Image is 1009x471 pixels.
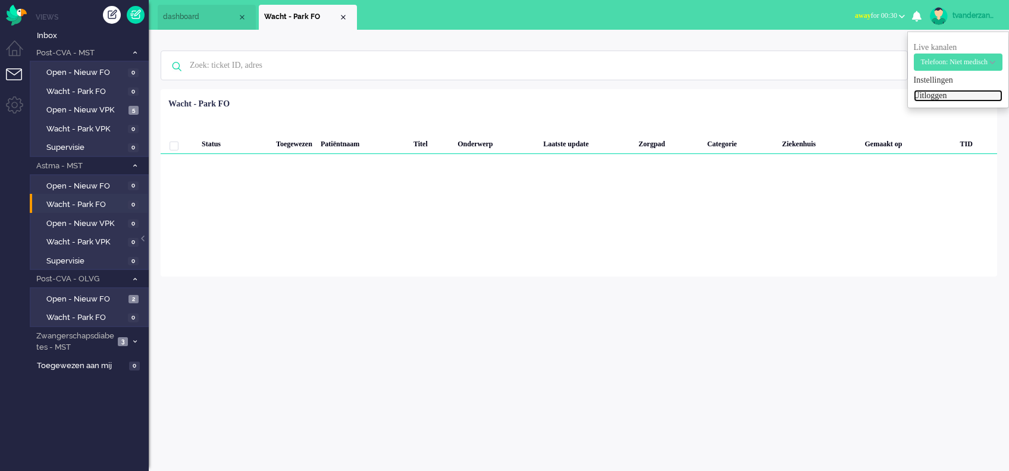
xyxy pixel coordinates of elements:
[848,7,912,24] button: awayfor 00:30
[855,11,897,20] span: for 00:30
[46,294,126,305] span: Open - Nieuw FO
[46,256,125,267] span: Supervisie
[129,362,140,370] span: 0
[914,74,1002,86] a: Instellingen
[259,5,357,30] li: View
[921,58,988,66] span: Telefoon: Niet medisch
[168,98,230,110] div: Wacht - Park FO
[35,122,148,135] a: Wacht - Park VPK 0
[317,130,409,154] div: Patiëntnaam
[35,179,148,192] a: Open - Nieuw FO 0
[46,312,125,324] span: Wacht - Park FO
[46,124,125,135] span: Wacht - Park VPK
[634,130,703,154] div: Zorgpad
[158,5,256,30] li: Dashboard
[161,51,192,82] img: ic-search-icon.svg
[6,5,27,26] img: flow_omnibird.svg
[35,84,148,98] a: Wacht - Park FO 0
[778,130,860,154] div: Ziekenhuis
[914,54,1002,71] button: Telefoon: Niet medisch
[46,105,126,116] span: Open - Nieuw VPK
[128,125,139,134] span: 0
[35,235,148,248] a: Wacht - Park VPK 0
[103,6,121,24] div: Creëer ticket
[35,140,148,153] a: Supervisie 0
[37,30,149,42] span: Inbox
[855,11,871,20] span: away
[6,40,33,67] li: Dashboard menu
[6,8,27,17] a: Omnidesk
[35,161,127,172] span: Astma - MST
[409,130,453,154] div: Titel
[118,337,128,346] span: 3
[35,359,149,372] a: Toegewezen aan mij 0
[35,310,148,324] a: Wacht - Park FO 0
[35,48,127,59] span: Post-CVA - MST
[128,143,139,152] span: 0
[35,103,148,116] a: Open - Nieuw VPK 5
[35,292,148,305] a: Open - Nieuw FO 2
[46,218,125,230] span: Open - Nieuw VPK
[914,43,1002,66] span: Live kanalen
[35,331,114,353] span: Zwangerschapsdiabetes - MST
[129,295,139,304] span: 2
[927,7,997,25] a: tvanderzanden
[453,130,539,154] div: Onderwerp
[46,181,125,192] span: Open - Nieuw FO
[35,29,149,42] a: Inbox
[272,130,317,154] div: Toegewezen
[46,237,125,248] span: Wacht - Park VPK
[127,6,145,24] a: Quick Ticket
[128,313,139,322] span: 0
[128,68,139,77] span: 0
[37,360,126,372] span: Toegewezen aan mij
[181,51,891,80] input: Zoek: ticket ID, adres
[129,106,139,115] span: 5
[264,12,339,22] span: Wacht - Park FO
[128,200,139,209] span: 0
[128,181,139,190] span: 0
[46,199,125,211] span: Wacht - Park FO
[46,86,125,98] span: Wacht - Park FO
[955,130,997,154] div: TID
[35,65,148,78] a: Open - Nieuw FO 0
[35,216,148,230] a: Open - Nieuw VPK 0
[128,87,139,96] span: 0
[339,12,348,22] div: Close tab
[198,130,242,154] div: Status
[46,67,125,78] span: Open - Nieuw FO
[703,130,778,154] div: Categorie
[952,10,997,21] div: tvanderzanden
[46,142,125,153] span: Supervisie
[860,130,955,154] div: Gemaakt op
[36,12,149,22] li: Views
[539,130,634,154] div: Laatste update
[6,96,33,123] li: Admin menu
[914,90,1002,102] a: Uitloggen
[6,68,33,95] li: Tickets menu
[35,254,148,267] a: Supervisie 0
[35,274,127,285] span: Post-CVA - OLVG
[128,238,139,247] span: 0
[848,4,912,30] li: awayfor 00:30
[163,12,237,22] span: dashboard
[237,12,247,22] div: Close tab
[128,219,139,228] span: 0
[930,7,948,25] img: avatar
[128,257,139,266] span: 0
[35,197,148,211] a: Wacht - Park FO 0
